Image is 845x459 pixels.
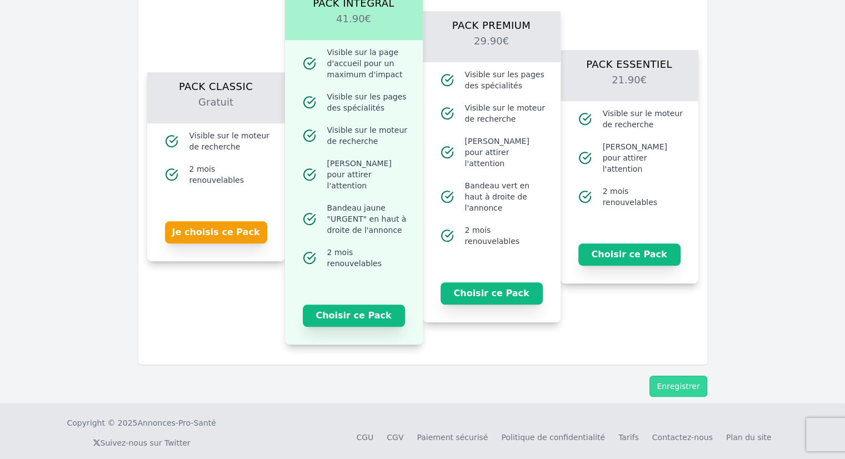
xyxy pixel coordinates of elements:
a: Politique de confidentialité [501,433,605,442]
span: 2 mois renouvelables [189,163,272,186]
span: Visible sur le moteur de recherche [189,130,272,152]
a: Suivez-nous sur Twitter [93,438,191,447]
a: Plan du site [726,433,772,442]
a: Contactez-nous [652,433,713,442]
a: Tarifs [618,433,639,442]
button: Je choisis ce Pack [165,221,267,243]
span: [PERSON_NAME] pour attirer l'attention [603,141,685,174]
button: Choisir ce Pack [441,282,543,305]
span: 2 mois renouvelables [603,186,685,208]
button: Enregistrer [649,376,707,397]
h1: Pack Premium [436,11,547,33]
span: [PERSON_NAME] pour attirer l'attention [465,136,547,169]
button: Choisir ce Pack [578,243,681,266]
span: Bandeau jaune "URGENT" en haut à droite de l'annonce [327,202,409,236]
span: Visible sur les pages des spécialités [327,91,409,113]
span: [PERSON_NAME] pour attirer l'attention [327,158,409,191]
h2: 21.90€ [574,72,685,101]
span: Bandeau vert en haut à droite de l'annonce [465,180,547,213]
a: Annonces-Pro-Santé [137,417,216,428]
h2: 41.90€ [298,11,409,40]
span: Visible sur les pages des spécialités [465,69,547,91]
span: Visible sur le moteur de recherche [603,108,685,130]
span: 2 mois renouvelables [327,247,409,269]
h1: Pack Classic [161,72,272,94]
button: Choisir ce Pack [303,305,405,327]
span: Visible sur le moteur de recherche [327,124,409,147]
a: Paiement sécurisé [417,433,488,442]
h1: Pack Essentiel [574,50,685,72]
div: Copyright © 2025 [67,417,216,428]
span: 2 mois renouvelables [465,224,547,247]
span: Visible sur la page d'accueil pour un maximum d'impact [327,47,409,80]
h2: 29.90€ [436,33,547,62]
a: CGV [387,433,403,442]
a: CGU [356,433,373,442]
h2: Gratuit [161,94,272,123]
span: Visible sur le moteur de recherche [465,102,547,124]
